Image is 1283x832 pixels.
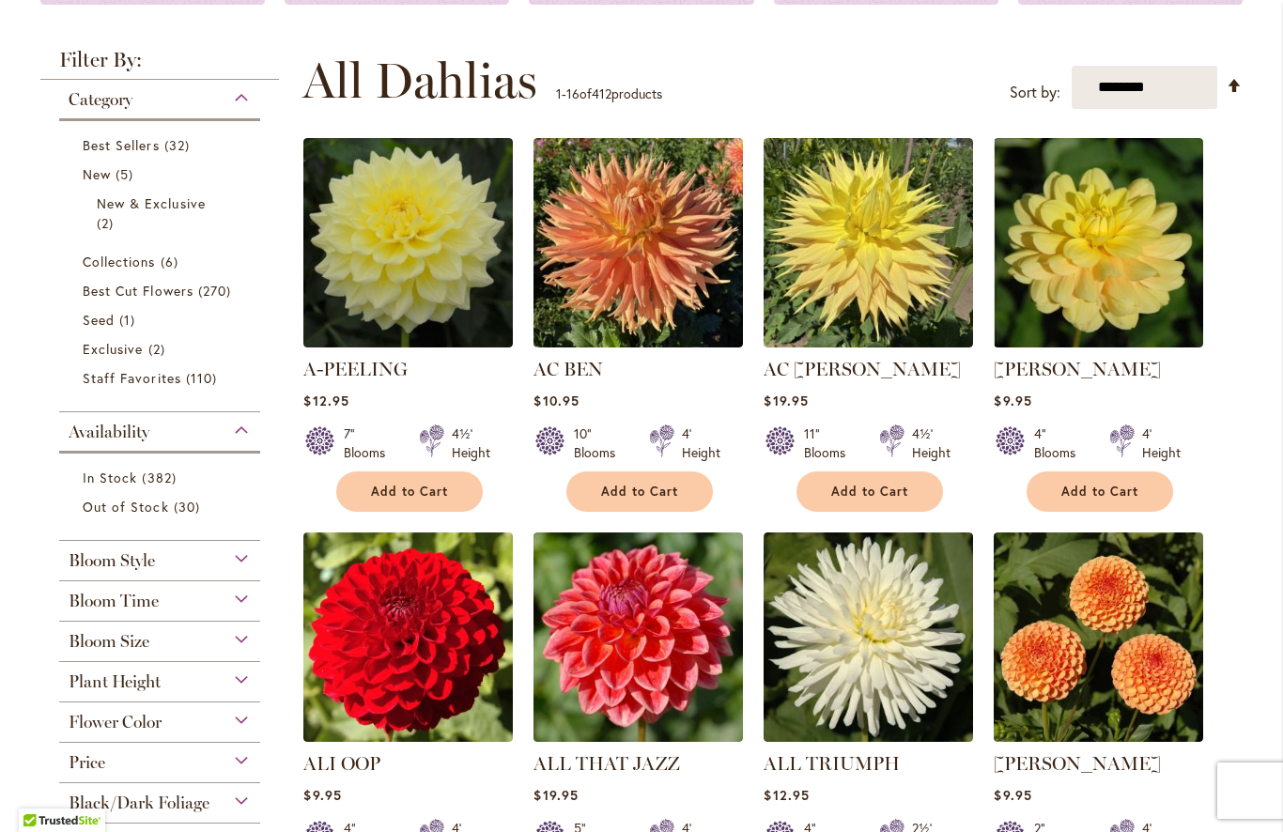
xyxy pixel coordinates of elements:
a: Collections [83,252,241,271]
p: - of products [556,79,662,109]
iframe: Launch Accessibility Center [14,765,67,818]
button: Add to Cart [1027,471,1173,512]
div: 4' Height [682,424,720,462]
a: [PERSON_NAME] [994,752,1161,775]
button: Add to Cart [566,471,713,512]
span: In Stock [83,469,137,486]
span: Exclusive [83,340,143,358]
a: Best Cut Flowers [83,281,241,300]
span: 32 [164,135,194,155]
span: $19.95 [764,392,808,409]
a: A-Peeling [303,333,513,351]
img: A-Peeling [303,138,513,347]
span: New & Exclusive [97,194,206,212]
span: 1 [556,85,562,102]
img: AC Jeri [764,138,973,347]
img: ALL THAT JAZZ [533,532,743,742]
span: Staff Favorites [83,369,181,387]
span: 412 [592,85,611,102]
span: 5 [116,164,138,184]
a: AC [PERSON_NAME] [764,358,961,380]
a: New &amp; Exclusive [97,193,227,233]
div: 11" Blooms [804,424,857,462]
a: ALL THAT JAZZ [533,752,680,775]
span: 110 [186,368,222,388]
span: $19.95 [533,786,578,804]
span: Availability [69,422,149,442]
div: 4½' Height [912,424,951,462]
a: A-PEELING [303,358,408,380]
div: 10" Blooms [574,424,626,462]
span: Price [69,752,105,773]
span: Category [69,89,132,110]
a: In Stock 382 [83,468,241,487]
a: Staff Favorites [83,368,241,388]
span: Best Sellers [83,136,160,154]
a: [PERSON_NAME] [994,358,1161,380]
a: Seed [83,310,241,330]
a: ALL TRIUMPH [764,728,973,746]
span: 1 [119,310,140,330]
span: Add to Cart [371,484,448,500]
span: Bloom Style [69,550,155,571]
span: 2 [148,339,170,359]
a: Out of Stock 30 [83,497,241,516]
span: $12.95 [764,786,809,804]
span: 2 [97,213,118,233]
span: $9.95 [994,392,1031,409]
a: New [83,164,241,184]
span: 16 [566,85,580,102]
span: $10.95 [533,392,579,409]
span: 270 [198,281,236,300]
button: Add to Cart [796,471,943,512]
span: Seed [83,311,115,329]
span: $9.95 [303,786,341,804]
span: Collections [83,253,156,270]
span: Add to Cart [1061,484,1138,500]
strong: Filter By: [40,50,279,80]
span: 6 [161,252,183,271]
span: Add to Cart [601,484,678,500]
a: Exclusive [83,339,241,359]
span: Black/Dark Foliage [69,793,209,813]
label: Sort by: [1010,75,1060,110]
a: AMBER QUEEN [994,728,1203,746]
img: AMBER QUEEN [994,532,1203,742]
span: $9.95 [994,786,1031,804]
button: Add to Cart [336,471,483,512]
a: ALI OOP [303,752,380,775]
a: AC BEN [533,333,743,351]
span: Plant Height [69,671,161,692]
span: Add to Cart [831,484,908,500]
div: 4' Height [1142,424,1181,462]
span: Best Cut Flowers [83,282,193,300]
span: Out of Stock [83,498,169,516]
a: AC BEN [533,358,603,380]
span: 30 [174,497,205,516]
span: Bloom Time [69,591,159,611]
a: ALL TRIUMPH [764,752,900,775]
div: 4½' Height [452,424,490,462]
div: 7" Blooms [344,424,396,462]
img: ALL TRIUMPH [764,532,973,742]
span: 382 [142,468,180,487]
span: $12.95 [303,392,348,409]
span: Flower Color [69,712,162,732]
a: ALL THAT JAZZ [533,728,743,746]
a: ALI OOP [303,728,513,746]
a: AHOY MATEY [994,333,1203,351]
a: Best Sellers [83,135,241,155]
img: ALI OOP [303,532,513,742]
div: 4" Blooms [1034,424,1087,462]
img: AHOY MATEY [994,138,1203,347]
a: AC Jeri [764,333,973,351]
span: All Dahlias [302,53,537,109]
span: Bloom Size [69,631,149,652]
img: AC BEN [533,138,743,347]
span: New [83,165,111,183]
